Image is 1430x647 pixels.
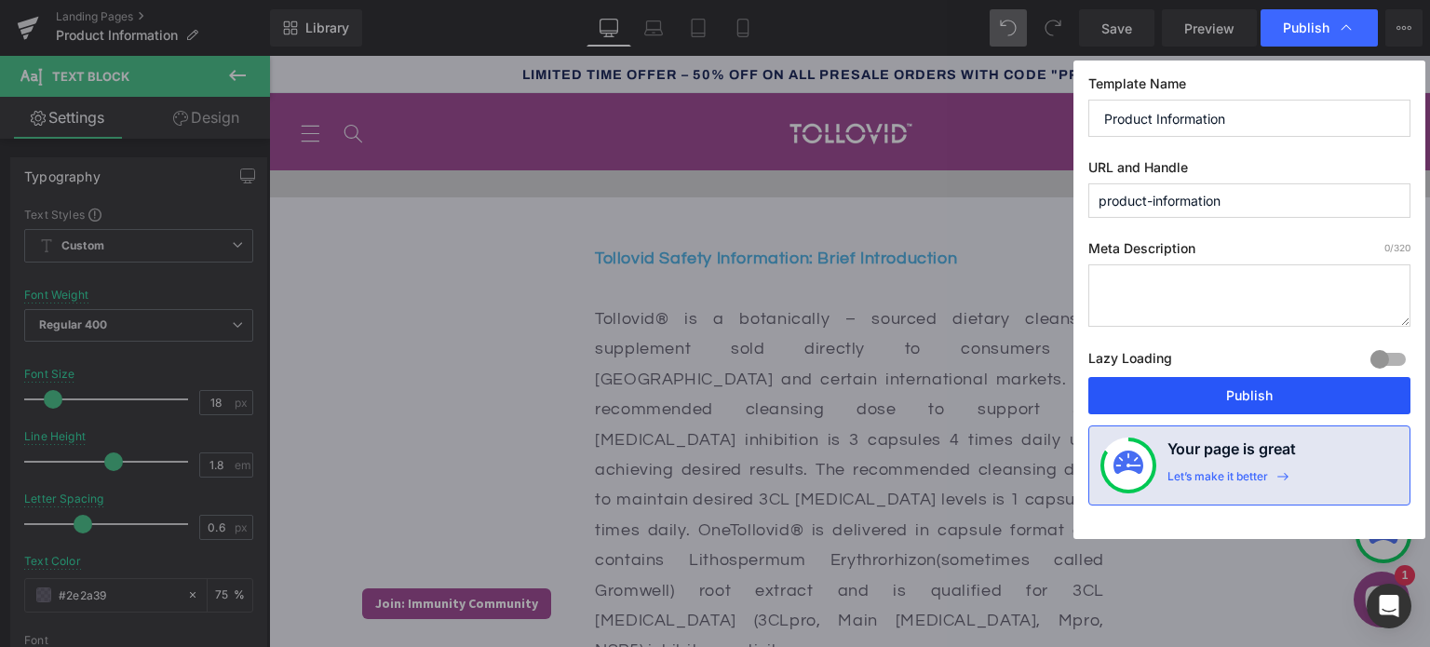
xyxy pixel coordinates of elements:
[1167,438,1296,469] h4: Your page is great
[326,465,835,604] span: Tollovid® is delivered in capsule format and contains Lithospermum Erythrorhizon(sometimes called...
[1088,240,1410,264] label: Meta Description
[1384,242,1390,253] span: 0
[1283,20,1329,36] span: Publish
[253,11,886,26] span: LIMITED TIME OFFER – 50% OFF ON ALL PRESALE ORDERS WITH CODE "PRESALE50"
[1167,469,1268,493] div: Let’s make it better
[508,57,654,99] a: Tollovid
[93,532,282,563] button: Join: Immunity Community
[1088,159,1410,183] label: URL and Handle
[62,56,105,99] summary: Search
[326,194,688,211] strong: Tollovid Safety Information: Brief Introduction
[1113,451,1143,480] img: onboarding-status.svg
[1384,242,1410,253] span: /320
[106,537,269,558] span: Join: Immunity Community
[1088,75,1410,100] label: Template Name
[20,56,62,99] summary: Menu
[326,254,835,483] span: Tollovid® is a botanically – sourced dietary cleansing supplement sold directly to consumers in [...
[1088,377,1410,414] button: Publish
[1088,346,1172,377] label: Lazy Loading
[1367,584,1411,628] div: Open Intercom Messenger
[516,64,646,91] img: Tollovid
